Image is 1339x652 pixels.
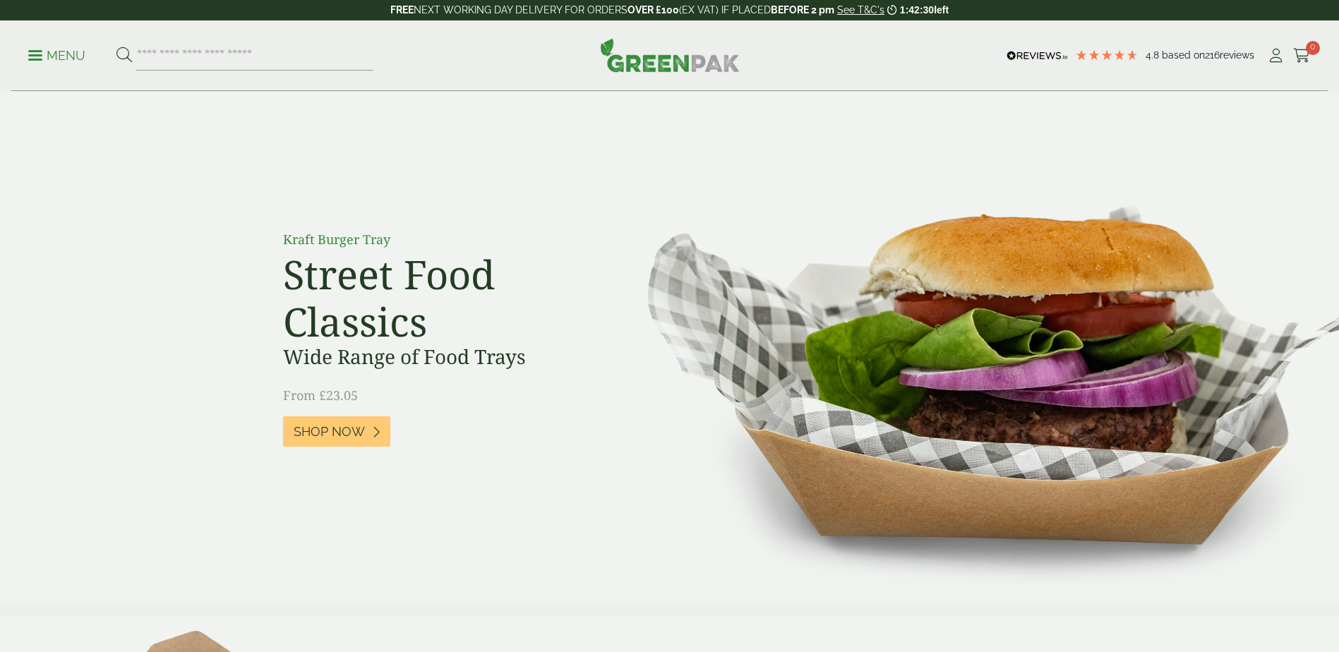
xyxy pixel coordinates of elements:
[1162,49,1205,61] span: Based on
[1293,49,1311,63] i: Cart
[1205,49,1220,61] span: 216
[1220,49,1254,61] span: reviews
[603,92,1339,605] img: Street Food Classics
[900,4,934,16] span: 1:42:30
[771,4,834,16] strong: BEFORE 2 pm
[283,387,358,404] span: From £23.05
[1267,49,1285,63] i: My Account
[390,4,414,16] strong: FREE
[600,38,740,72] img: GreenPak Supplies
[283,345,601,369] h3: Wide Range of Food Trays
[283,250,601,345] h2: Street Food Classics
[1306,41,1320,55] span: 0
[837,4,884,16] a: See T&C's
[28,47,85,64] p: Menu
[28,47,85,61] a: Menu
[628,4,679,16] strong: OVER £100
[1146,49,1162,61] span: 4.8
[1007,51,1068,61] img: REVIEWS.io
[1293,45,1311,66] a: 0
[283,416,390,447] a: Shop Now
[294,424,365,440] span: Shop Now
[283,230,601,249] p: Kraft Burger Tray
[1075,49,1139,61] div: 4.79 Stars
[934,4,949,16] span: left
